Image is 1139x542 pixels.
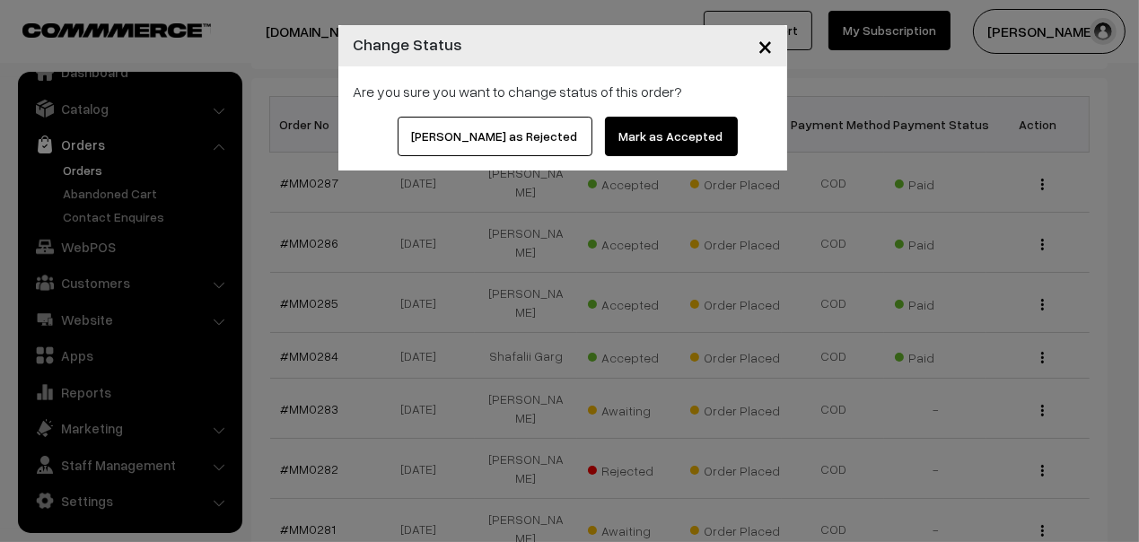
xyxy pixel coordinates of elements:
span: × [758,29,773,62]
button: Mark as Accepted [605,117,738,156]
button: Close [743,18,787,74]
div: Are you sure you want to change status of this order? [353,81,773,102]
h4: Change Status [353,32,462,57]
button: [PERSON_NAME] as Rejected [398,117,592,156]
